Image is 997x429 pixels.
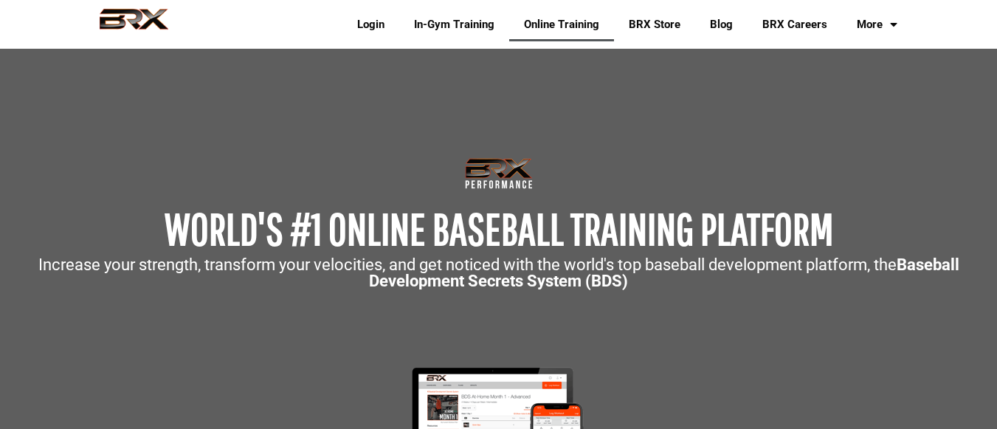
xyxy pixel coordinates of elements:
a: Login [342,7,399,41]
a: BRX Careers [748,7,842,41]
a: Online Training [509,7,614,41]
div: Navigation Menu [331,7,912,41]
span: WORLD'S #1 ONLINE BASEBALL TRAINING PLATFORM [165,203,833,254]
p: Increase your strength, transform your velocities, and get noticed with the world's top baseball ... [7,257,990,289]
img: BRX Performance [86,8,182,41]
a: More [842,7,912,41]
img: Transparent-Black-BRX-Logo-White-Performance [463,155,535,192]
a: Blog [695,7,748,41]
a: In-Gym Training [399,7,509,41]
strong: Baseball Development Secrets System (BDS) [369,255,959,290]
a: BRX Store [614,7,695,41]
